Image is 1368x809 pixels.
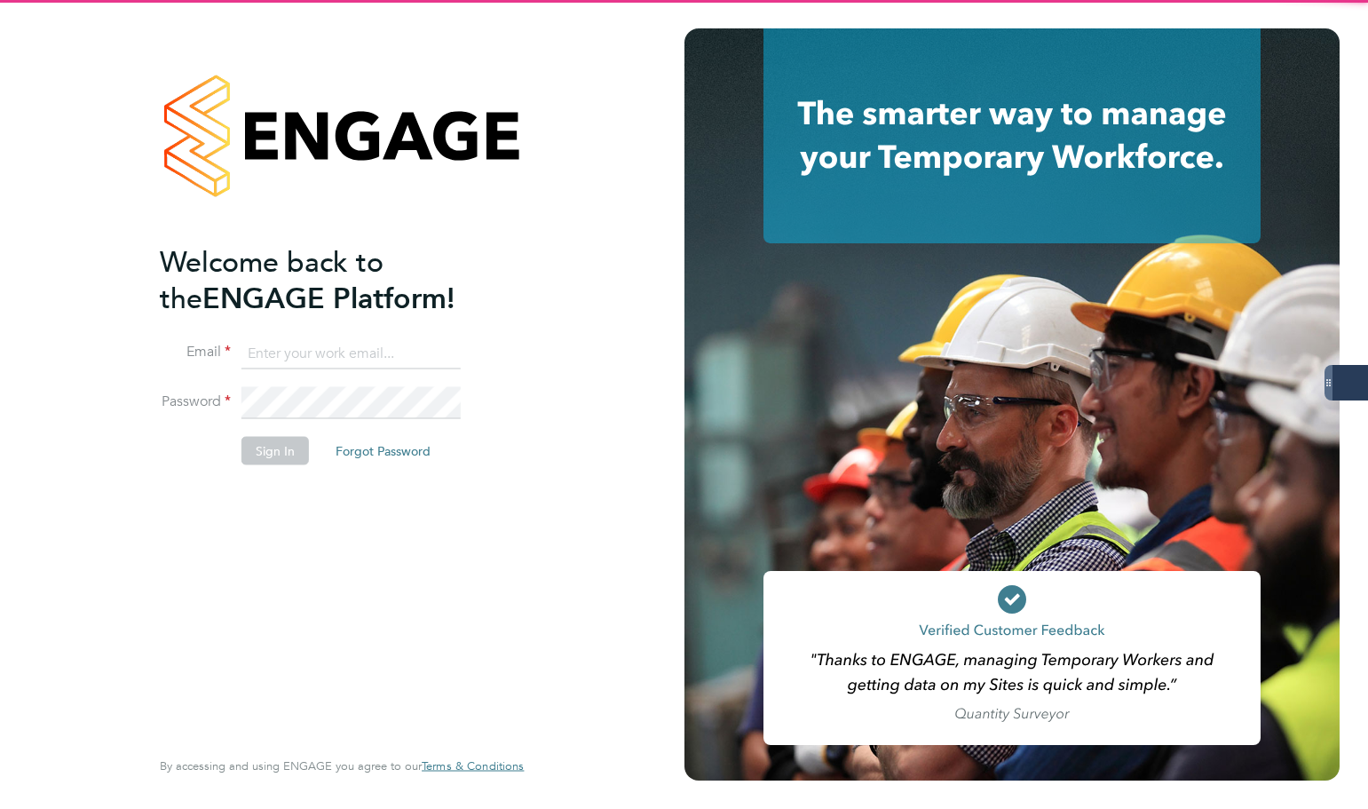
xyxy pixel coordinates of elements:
label: Password [160,393,231,411]
span: By accessing and using ENGAGE you agree to our [160,758,524,773]
span: Terms & Conditions [422,758,524,773]
label: Email [160,343,231,361]
input: Enter your work email... [241,337,461,369]
a: Terms & Conditions [422,759,524,773]
button: Sign In [241,437,309,465]
h2: ENGAGE Platform! [160,243,506,316]
button: Forgot Password [321,437,445,465]
span: Welcome back to the [160,244,384,315]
